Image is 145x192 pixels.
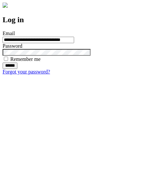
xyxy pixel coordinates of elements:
h2: Log in [3,15,142,24]
a: Forgot your password? [3,69,50,74]
img: logo-4e3dc11c47720685a147b03b5a06dd966a58ff35d612b21f08c02c0306f2b779.png [3,3,8,8]
label: Email [3,31,15,36]
label: Password [3,43,22,49]
label: Remember me [10,56,41,62]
